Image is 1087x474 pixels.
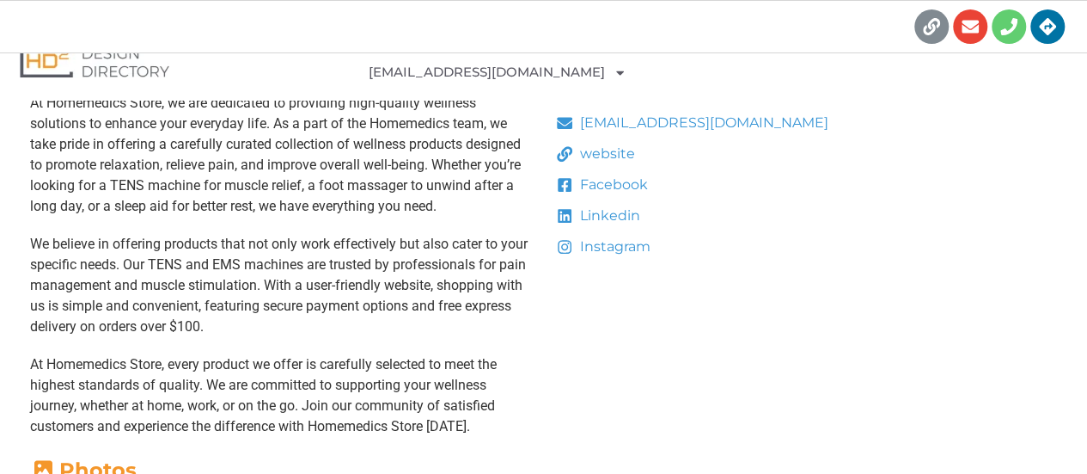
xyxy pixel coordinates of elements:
a: [EMAIL_ADDRESS][DOMAIN_NAME] [557,113,829,133]
span: Facebook [576,175,648,195]
span: [EMAIL_ADDRESS][DOMAIN_NAME] [576,113,828,133]
a: website [557,144,829,164]
img: Homemedics Store [639,52,678,91]
span: website [576,144,635,164]
img: Homemedics Store [810,52,849,91]
span: Linkedin [576,206,640,226]
p: At Homemedics Store, we are dedicated to providing high-quality wellness solutions to enhance you... [30,93,531,217]
span: Instagram [576,237,650,257]
p: We believe in offering products that not only work effectively but also cater to your specific ne... [30,234,531,337]
p: At Homemedics Store, every product we offer is carefully selected to meet the highest standards o... [30,354,531,437]
a: [EMAIL_ADDRESS][DOMAIN_NAME] [369,52,626,92]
